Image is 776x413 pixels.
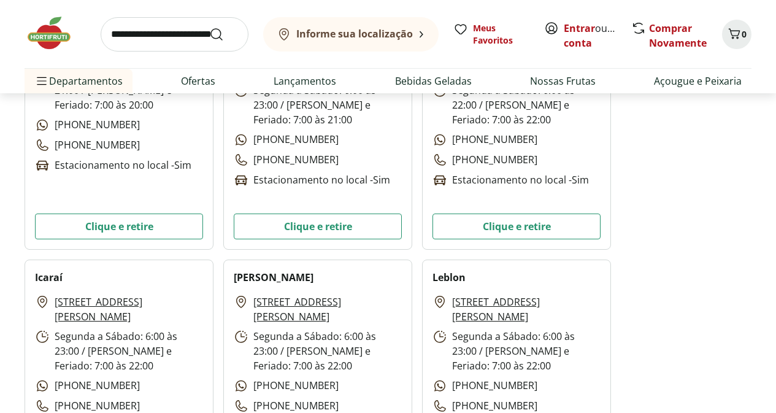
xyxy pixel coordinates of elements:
p: Segunda a Sábado: 6:00 às 23:00 / [PERSON_NAME] e Feriado: 7:00 às 22:00 [35,329,203,373]
a: Entrar [564,21,595,35]
button: Submit Search [209,27,239,42]
p: [PHONE_NUMBER] [234,152,339,168]
a: Lançamentos [274,74,336,88]
p: Segunda a Sábado: 6:00 às 23:00 / [PERSON_NAME] e Feriado: 7:00 às 22:00 [432,329,601,373]
p: [PHONE_NUMBER] [35,378,140,393]
span: Departamentos [34,66,123,96]
button: Clique e retire [234,214,402,239]
a: [STREET_ADDRESS][PERSON_NAME] [55,295,203,324]
p: Segunda a Sábado: 6:00 às 22:00 / [PERSON_NAME] e Feriado: 7:00 às 22:00 [432,83,601,127]
button: Informe sua localização [263,17,439,52]
b: Informe sua localização [296,27,413,41]
button: Carrinho [722,20,751,49]
button: Menu [34,66,49,96]
h2: Leblon [432,270,466,285]
span: ou [564,21,618,50]
a: Nossas Frutas [530,74,596,88]
button: Clique e retire [432,214,601,239]
a: Ofertas [181,74,215,88]
a: [STREET_ADDRESS][PERSON_NAME] [452,295,601,324]
span: Meus Favoritos [473,22,529,47]
a: Meus Favoritos [453,22,529,47]
h2: [PERSON_NAME] [234,270,313,285]
p: [PHONE_NUMBER] [234,378,339,393]
a: Bebidas Geladas [395,74,472,88]
input: search [101,17,248,52]
p: [PHONE_NUMBER] [432,378,537,393]
p: Segunda a Sábado: 6:00 às 23:00 / [PERSON_NAME] e Feriado: 7:00 às 21:00 [234,83,402,127]
p: [PHONE_NUMBER] [432,132,537,147]
a: Açougue e Peixaria [654,74,742,88]
a: Criar conta [564,21,631,50]
p: Segunda a Sábado: 6:00 às 23:00 / [PERSON_NAME] e Feriado: 7:00 às 22:00 [234,329,402,373]
p: [PHONE_NUMBER] [234,132,339,147]
p: [PHONE_NUMBER] [432,152,537,168]
p: [PHONE_NUMBER] [35,117,140,133]
span: 0 [742,28,747,40]
p: Estacionamento no local - Sim [234,172,390,188]
button: Clique e retire [35,214,203,239]
img: Hortifruti [25,15,86,52]
a: [STREET_ADDRESS][PERSON_NAME] [253,295,402,324]
h2: Icaraí [35,270,63,285]
a: Comprar Novamente [649,21,707,50]
p: [PHONE_NUMBER] [35,137,140,153]
p: Estacionamento no local - Sim [35,158,191,173]
p: Estacionamento no local - Sim [432,172,589,188]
